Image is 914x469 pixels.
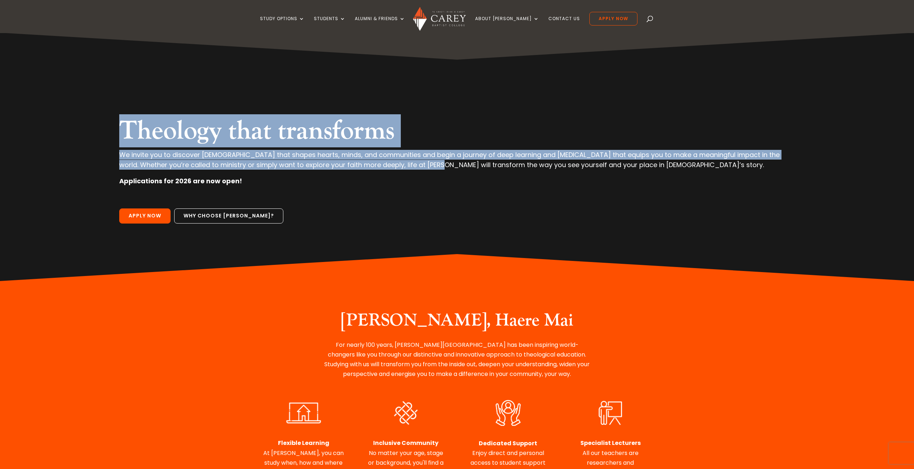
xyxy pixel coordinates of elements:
a: Students [314,16,345,33]
strong: Applications for 2026 are now open! [119,176,242,185]
p: For nearly 100 years, [PERSON_NAME][GEOGRAPHIC_DATA] has been inspiring world-changers like you t... [323,340,592,379]
strong: Inclusive Community [373,439,439,447]
h2: [PERSON_NAME], Haere Mai [323,310,592,335]
a: Apply Now [119,208,171,224]
img: Carey Baptist College [413,7,466,31]
a: About [PERSON_NAME] [475,16,539,33]
a: Contact Us [548,16,580,33]
h2: Theology that transforms [119,115,795,150]
img: Diverse & Inclusive WHITE [381,398,430,427]
strong: Specialist Lecturers [580,439,641,447]
strong: Flexible Learning [278,439,329,447]
a: Alumni & Friends [355,16,405,33]
img: Expert Lecturers WHITE [586,398,635,427]
a: Apply Now [589,12,637,26]
a: Study Options [260,16,305,33]
p: We invite you to discover [DEMOGRAPHIC_DATA] that shapes hearts, minds, and communities and begin... [119,150,795,176]
img: Dedicated Support WHITE [485,398,531,428]
strong: Dedicated Support [479,439,537,447]
img: Flexible Learning WHITE [279,398,328,427]
a: Why choose [PERSON_NAME]? [174,208,283,224]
